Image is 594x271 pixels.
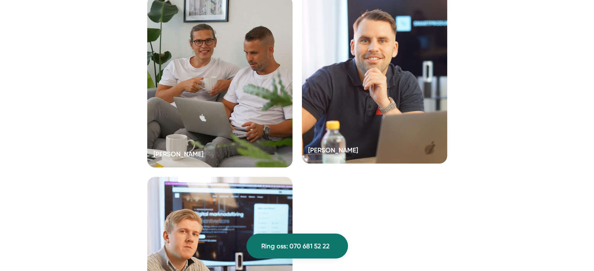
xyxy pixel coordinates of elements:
[153,149,203,161] h5: [PERSON_NAME]
[261,241,330,252] span: Ring oss: 070 681 52 22
[246,234,348,259] a: Ring oss: 070 681 52 22
[308,145,358,158] h5: [PERSON_NAME]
